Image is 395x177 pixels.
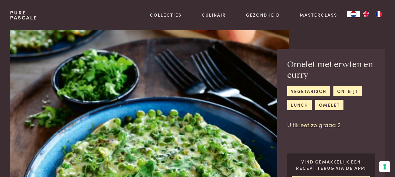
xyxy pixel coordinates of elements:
a: vegetarisch [287,86,330,96]
ul: Language list [360,11,385,17]
p: Uit [287,120,375,129]
a: Masterclass [300,12,337,18]
a: ontbijt [333,86,362,96]
a: NL [347,11,360,17]
p: Vind gemakkelijk een recept terug via de app! [292,158,370,171]
a: Collecties [150,12,182,18]
a: lunch [287,100,312,110]
a: FR [372,11,385,17]
button: Uw voorkeuren voor toestemming voor trackingtechnologieën [379,161,390,172]
aside: Language selected: Nederlands [347,11,385,17]
h2: Omelet met erwten en curry [287,59,375,81]
a: omelet [315,100,343,110]
a: PurePascale [10,10,37,20]
a: Gezondheid [246,12,280,18]
a: Ik eet zo graag 2 [294,120,341,129]
div: Language [347,11,360,17]
a: Culinair [202,12,226,18]
a: EN [360,11,372,17]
